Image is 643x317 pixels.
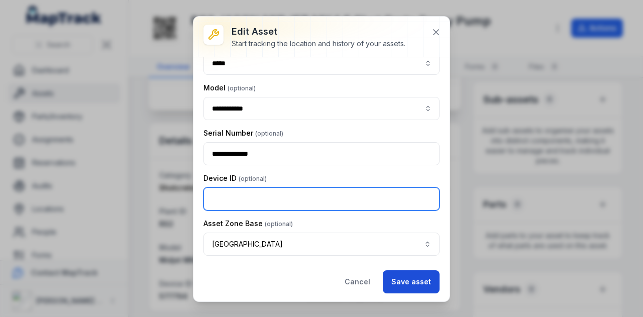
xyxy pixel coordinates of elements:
button: Save asset [383,270,440,293]
div: Start tracking the location and history of your assets. [232,39,405,49]
input: asset-edit:cf[7b2ad715-4ce1-4afd-baaf-5d2b22496a4d]-label [203,97,440,120]
h3: Edit asset [232,25,405,39]
button: [GEOGRAPHIC_DATA] [203,233,440,256]
input: asset-edit:cf[8551d161-b1ce-4bc5-a3dd-9fa232d53e47]-label [203,52,440,75]
label: Asset Zone Base [203,219,293,229]
label: Model [203,83,256,93]
label: Serial Number [203,128,283,138]
button: Cancel [336,270,379,293]
label: Device ID [203,173,267,183]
